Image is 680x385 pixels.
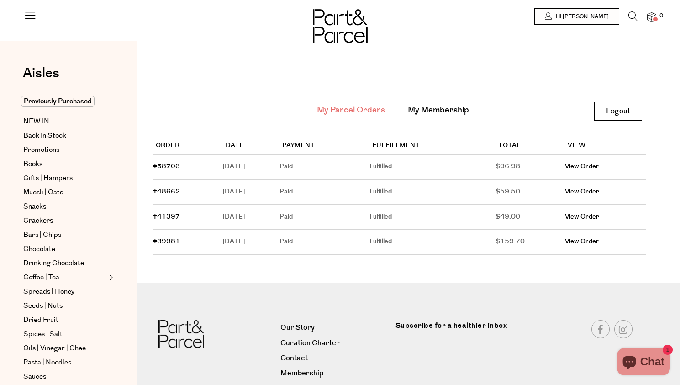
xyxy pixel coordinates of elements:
[23,343,106,354] a: Oils | Vinegar | Ghee
[23,66,59,89] a: Aisles
[23,201,106,212] a: Snacks
[23,130,106,141] a: Back In Stock
[279,180,370,205] td: Paid
[23,343,86,354] span: Oils | Vinegar | Ghee
[23,286,74,297] span: Spreads | Honey
[153,187,180,196] a: #48662
[158,320,204,348] img: Part&Parcel
[23,96,106,107] a: Previously Purchased
[496,180,565,205] td: $59.50
[553,13,609,21] span: Hi [PERSON_NAME]
[369,230,496,255] td: Fulfilled
[23,116,49,127] span: NEW IN
[369,138,496,155] th: Fulfillment
[107,272,113,283] button: Expand/Collapse Coffee | Tea
[23,130,66,141] span: Back In Stock
[223,205,279,230] td: [DATE]
[23,244,55,255] span: Chocolate
[496,155,565,180] td: $96.98
[280,352,389,364] a: Contact
[23,215,106,226] a: Crackers
[223,180,279,205] td: [DATE]
[23,286,106,297] a: Spreads | Honey
[223,230,279,255] td: [DATE]
[317,104,385,116] a: My Parcel Orders
[23,159,42,170] span: Books
[23,272,59,283] span: Coffee | Tea
[279,230,370,255] td: Paid
[369,180,496,205] td: Fulfilled
[23,371,106,382] a: Sauces
[223,138,279,155] th: Date
[23,329,63,340] span: Spices | Salt
[23,201,46,212] span: Snacks
[153,237,180,246] a: #39981
[565,138,646,155] th: View
[565,212,599,221] a: View Order
[534,8,619,25] a: Hi [PERSON_NAME]
[23,315,106,326] a: Dried Fruit
[23,329,106,340] a: Spices | Salt
[565,162,599,171] a: View Order
[23,258,106,269] a: Drinking Chocolate
[313,9,368,43] img: Part&Parcel
[23,357,106,368] a: Pasta | Noodles
[395,320,517,338] label: Subscribe for a healthier inbox
[23,159,106,170] a: Books
[23,300,106,311] a: Seeds | Nuts
[369,205,496,230] td: Fulfilled
[23,272,106,283] a: Coffee | Tea
[23,300,63,311] span: Seeds | Nuts
[23,244,106,255] a: Chocolate
[21,96,95,107] span: Previously Purchased
[23,173,106,184] a: Gifts | Hampers
[408,104,469,116] a: My Membership
[23,144,106,155] a: Promotions
[23,187,63,198] span: Muesli | Oats
[223,155,279,180] td: [DATE]
[153,162,180,171] a: #58703
[153,138,223,155] th: Order
[279,205,370,230] td: Paid
[153,212,180,221] a: #41397
[496,138,565,155] th: Total
[23,230,61,241] span: Bars | Chips
[614,348,673,378] inbox-online-store-chat: Shopify online store chat
[23,315,58,326] span: Dried Fruit
[23,173,73,184] span: Gifts | Hampers
[280,367,389,380] a: Membership
[279,138,370,155] th: Payment
[23,187,106,198] a: Muesli | Oats
[496,230,565,255] td: $159.70
[565,187,599,196] a: View Order
[280,321,389,334] a: Our Story
[23,258,84,269] span: Drinking Chocolate
[23,63,59,83] span: Aisles
[647,12,656,22] a: 0
[23,116,106,127] a: NEW IN
[280,337,389,349] a: Curation Charter
[23,144,59,155] span: Promotions
[23,230,106,241] a: Bars | Chips
[657,12,665,20] span: 0
[496,205,565,230] td: $49.00
[23,215,53,226] span: Crackers
[369,155,496,180] td: Fulfilled
[23,371,46,382] span: Sauces
[279,155,370,180] td: Paid
[23,357,71,368] span: Pasta | Noodles
[565,237,599,246] a: View Order
[594,102,642,121] a: Logout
